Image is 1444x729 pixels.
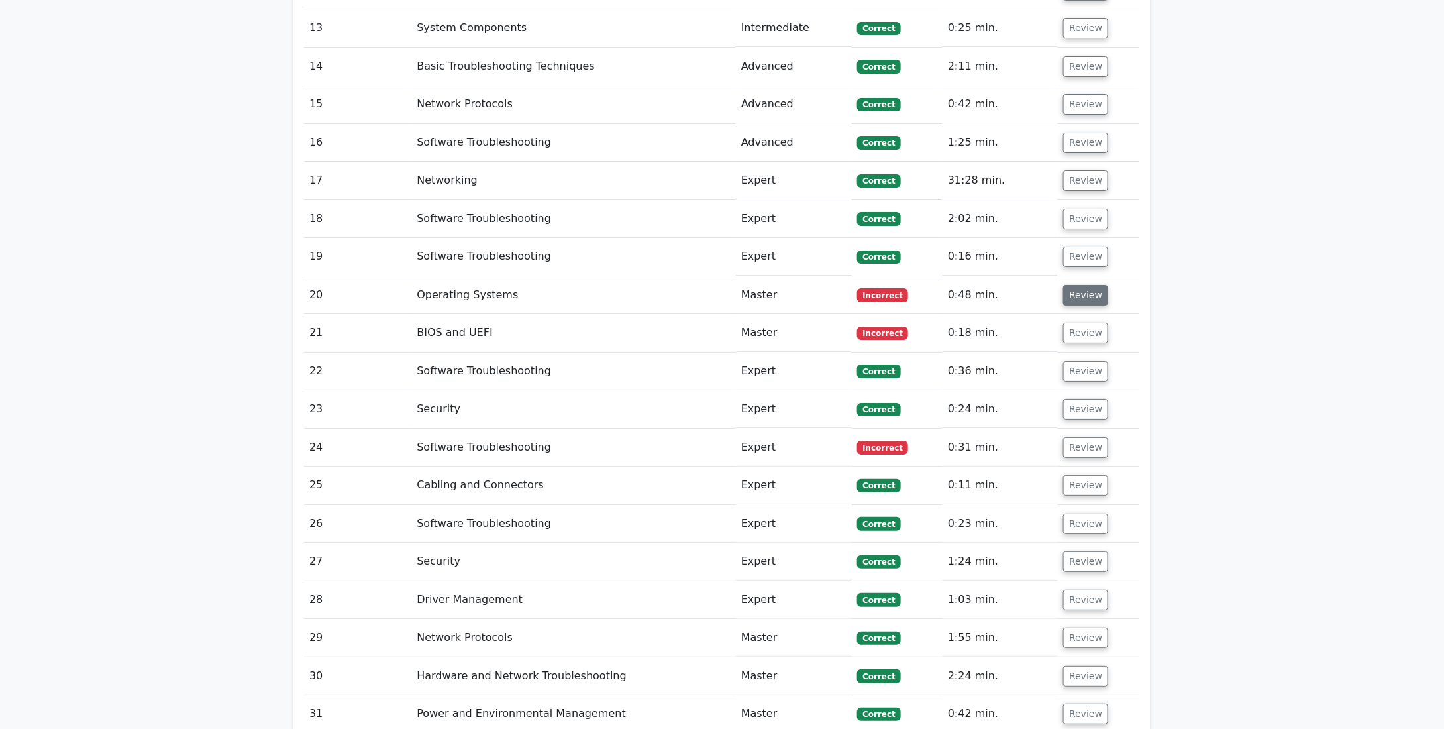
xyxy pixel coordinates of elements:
[857,708,900,721] span: Correct
[411,619,736,657] td: Network Protocols
[943,124,1058,162] td: 1:25 min.
[736,390,852,428] td: Expert
[304,353,411,390] td: 22
[1063,514,1108,534] button: Review
[1063,170,1108,191] button: Review
[304,9,411,47] td: 13
[1063,209,1108,229] button: Review
[304,543,411,581] td: 27
[1063,18,1108,38] button: Review
[304,48,411,85] td: 14
[857,555,900,569] span: Correct
[736,429,852,467] td: Expert
[857,212,900,225] span: Correct
[857,60,900,73] span: Correct
[411,314,736,352] td: BIOS and UEFI
[857,288,908,302] span: Incorrect
[736,200,852,238] td: Expert
[857,251,900,264] span: Correct
[1063,323,1108,343] button: Review
[304,124,411,162] td: 16
[736,276,852,314] td: Master
[736,467,852,504] td: Expert
[736,48,852,85] td: Advanced
[1063,247,1108,267] button: Review
[1063,437,1108,458] button: Review
[736,581,852,619] td: Expert
[857,632,900,645] span: Correct
[736,124,852,162] td: Advanced
[1063,399,1108,420] button: Review
[411,390,736,428] td: Security
[943,238,1058,276] td: 0:16 min.
[411,353,736,390] td: Software Troubleshooting
[943,353,1058,390] td: 0:36 min.
[411,505,736,543] td: Software Troubleshooting
[1063,475,1108,496] button: Review
[1063,666,1108,687] button: Review
[304,200,411,238] td: 18
[736,238,852,276] td: Expert
[857,669,900,683] span: Correct
[943,9,1058,47] td: 0:25 min.
[1063,133,1108,153] button: Review
[736,314,852,352] td: Master
[411,48,736,85] td: Basic Troubleshooting Techniques
[943,48,1058,85] td: 2:11 min.
[943,505,1058,543] td: 0:23 min.
[304,619,411,657] td: 29
[411,467,736,504] td: Cabling and Connectors
[736,353,852,390] td: Expert
[411,543,736,581] td: Security
[304,276,411,314] td: 20
[943,467,1058,504] td: 0:11 min.
[304,390,411,428] td: 23
[304,505,411,543] td: 26
[943,429,1058,467] td: 0:31 min.
[1063,361,1108,382] button: Review
[943,390,1058,428] td: 0:24 min.
[943,657,1058,695] td: 2:24 min.
[857,364,900,378] span: Correct
[304,238,411,276] td: 19
[736,657,852,695] td: Master
[1063,704,1108,724] button: Review
[943,581,1058,619] td: 1:03 min.
[943,276,1058,314] td: 0:48 min.
[943,85,1058,123] td: 0:42 min.
[736,543,852,581] td: Expert
[1063,590,1108,610] button: Review
[857,517,900,530] span: Correct
[943,543,1058,581] td: 1:24 min.
[1063,551,1108,572] button: Review
[304,162,411,199] td: 17
[736,619,852,657] td: Master
[857,479,900,492] span: Correct
[943,200,1058,238] td: 2:02 min.
[304,657,411,695] td: 30
[857,22,900,35] span: Correct
[411,581,736,619] td: Driver Management
[1063,628,1108,648] button: Review
[411,238,736,276] td: Software Troubleshooting
[857,327,908,340] span: Incorrect
[411,200,736,238] td: Software Troubleshooting
[943,162,1058,199] td: 31:28 min.
[304,467,411,504] td: 25
[304,85,411,123] td: 15
[411,162,736,199] td: Networking
[857,593,900,606] span: Correct
[857,136,900,149] span: Correct
[304,314,411,352] td: 21
[736,505,852,543] td: Expert
[857,403,900,416] span: Correct
[1063,56,1108,77] button: Review
[304,581,411,619] td: 28
[857,98,900,111] span: Correct
[1063,285,1108,306] button: Review
[411,429,736,467] td: Software Troubleshooting
[411,124,736,162] td: Software Troubleshooting
[943,619,1058,657] td: 1:55 min.
[857,441,908,454] span: Incorrect
[411,657,736,695] td: Hardware and Network Troubleshooting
